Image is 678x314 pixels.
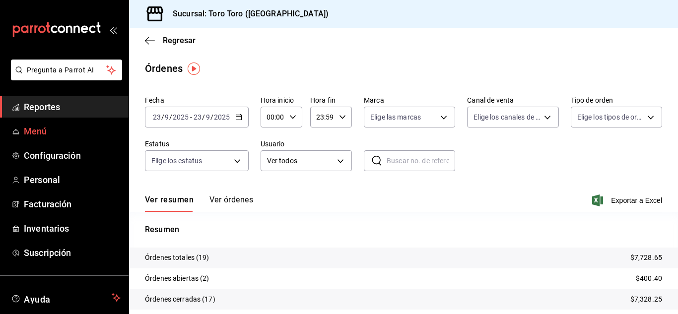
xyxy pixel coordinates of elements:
input: -- [193,113,202,121]
span: / [210,113,213,121]
span: / [202,113,205,121]
button: Regresar [145,36,196,45]
span: Pregunta a Parrot AI [27,65,107,75]
label: Marca [364,97,455,104]
p: Órdenes totales (19) [145,252,209,263]
span: Suscripción [24,246,121,259]
label: Usuario [261,140,352,147]
span: Personal [24,173,121,187]
span: Elige los tipos de orden [577,112,644,122]
button: Ver resumen [145,195,194,212]
span: Elige las marcas [370,112,421,122]
a: Pregunta a Parrot AI [7,72,122,82]
span: Configuración [24,149,121,162]
span: Elige los canales de venta [474,112,540,122]
img: Tooltip marker [188,63,200,75]
label: Hora fin [310,97,352,104]
p: Resumen [145,224,662,236]
label: Tipo de orden [571,97,662,104]
label: Hora inicio [261,97,302,104]
span: Elige los estatus [151,156,202,166]
h3: Sucursal: Toro Toro ([GEOGRAPHIC_DATA]) [165,8,329,20]
button: Pregunta a Parrot AI [11,60,122,80]
span: Facturación [24,197,121,211]
label: Estatus [145,140,249,147]
span: Inventarios [24,222,121,235]
input: -- [152,113,161,121]
span: Regresar [163,36,196,45]
input: ---- [213,113,230,121]
input: ---- [172,113,189,121]
span: / [169,113,172,121]
button: open_drawer_menu [109,26,117,34]
span: - [190,113,192,121]
p: $7,728.65 [630,252,662,263]
p: Órdenes cerradas (17) [145,294,215,305]
span: Reportes [24,100,121,114]
p: $7,328.25 [630,294,662,305]
button: Exportar a Excel [594,194,662,206]
p: Órdenes abiertas (2) [145,273,209,284]
input: Buscar no. de referencia [387,151,455,171]
input: -- [164,113,169,121]
p: $400.40 [636,273,662,284]
span: / [161,113,164,121]
div: navigation tabs [145,195,253,212]
input: -- [205,113,210,121]
span: Ver todos [267,156,334,166]
label: Fecha [145,97,249,104]
span: Ayuda [24,292,108,304]
div: Órdenes [145,61,183,76]
label: Canal de venta [467,97,558,104]
span: Menú [24,125,121,138]
button: Ver órdenes [209,195,253,212]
